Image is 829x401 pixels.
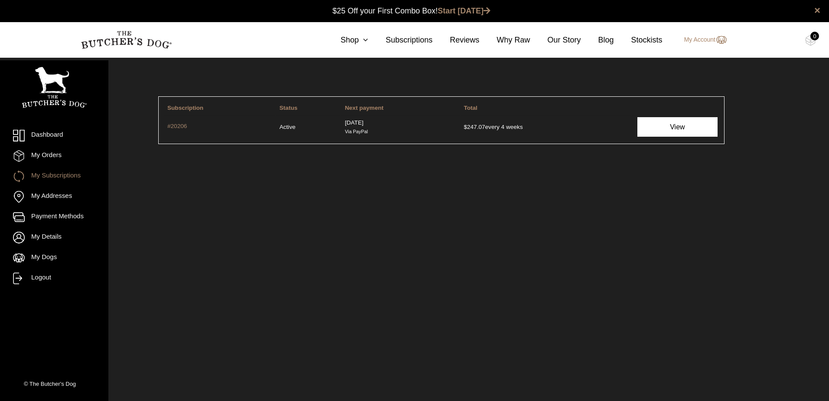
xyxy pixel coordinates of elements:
[22,67,87,108] img: TBD_Portrait_Logo_White.png
[13,211,95,223] a: Payment Methods
[13,150,95,162] a: My Orders
[276,115,340,138] td: Active
[432,34,479,46] a: Reviews
[279,105,297,111] span: Status
[460,115,631,138] td: every 4 weeks
[345,129,368,134] small: Via PayPal
[805,35,816,46] img: TBD_Cart-Empty.png
[614,34,663,46] a: Stockists
[167,122,271,132] a: #20206
[13,252,95,264] a: My Dogs
[676,35,727,45] a: My Account
[167,105,203,111] span: Subscription
[637,117,717,137] a: View
[814,5,820,16] a: close
[368,34,432,46] a: Subscriptions
[464,124,467,130] span: $
[13,130,95,141] a: Dashboard
[341,115,459,138] td: [DATE]
[480,34,530,46] a: Why Raw
[464,105,477,111] span: Total
[438,7,491,15] a: Start [DATE]
[13,232,95,243] a: My Details
[530,34,581,46] a: Our Story
[13,273,95,284] a: Logout
[810,32,819,40] div: 0
[581,34,614,46] a: Blog
[323,34,368,46] a: Shop
[464,124,485,130] span: 247.07
[13,171,95,182] a: My Subscriptions
[13,191,95,203] a: My Addresses
[345,105,383,111] span: Next payment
